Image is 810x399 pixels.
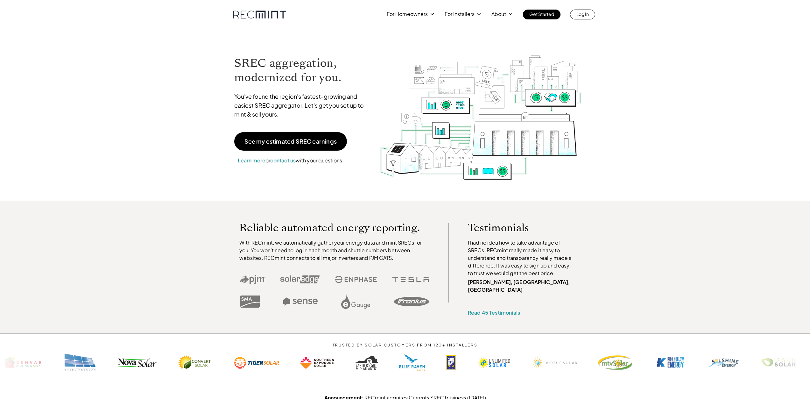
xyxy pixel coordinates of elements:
[570,10,595,19] a: Log In
[234,156,346,165] p: or with your questions
[523,10,560,19] a: Get Started
[468,239,575,277] p: I had no idea how to take advantage of SRECs. RECmint really made it easy to understand and trans...
[239,223,429,232] p: Reliable automated energy reporting.
[491,10,506,18] p: About
[313,343,497,347] p: TRUSTED BY SOLAR CUSTOMERS FROM 120+ INSTALLERS
[238,157,265,164] a: Learn more
[576,10,589,18] p: Log In
[379,39,582,182] img: RECmint value cycle
[239,239,429,262] p: With RECmint, we automatically gather your energy data and mint SRECs for you. You won't need to ...
[234,56,370,85] h1: SREC aggregation, modernized for you.
[529,10,554,18] p: Get Started
[468,309,520,316] a: Read 45 Testimonials
[244,139,337,144] p: See my estimated SREC earnings
[270,157,296,164] a: contact us
[468,223,563,232] p: Testimonials
[387,10,428,18] p: For Homeowners
[468,278,575,294] p: [PERSON_NAME], [GEOGRAPHIC_DATA], [GEOGRAPHIC_DATA]
[445,10,475,18] p: For Installers
[234,92,370,119] p: You've found the region's fastest-growing and easiest SREC aggregator. Let's get you set up to mi...
[234,132,347,151] a: See my estimated SREC earnings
